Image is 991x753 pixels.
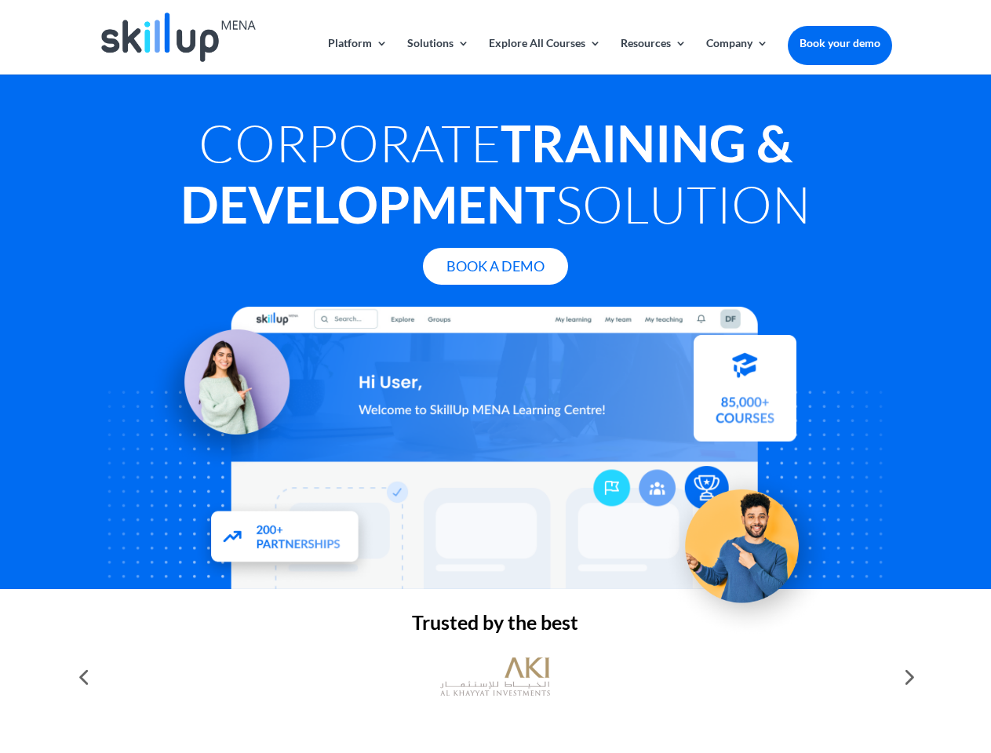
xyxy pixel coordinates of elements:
[423,248,568,285] a: Book A Demo
[195,497,377,582] img: Partners - SkillUp Mena
[101,13,255,62] img: Skillup Mena
[99,613,891,640] h2: Trusted by the best
[694,341,796,448] img: Courses library - SkillUp MENA
[328,38,388,75] a: Platform
[489,38,601,75] a: Explore All Courses
[147,311,305,470] img: Learning Management Solution - SkillUp
[788,26,892,60] a: Book your demo
[621,38,687,75] a: Resources
[730,584,991,753] iframe: Chat Widget
[180,112,792,235] strong: Training & Development
[662,457,836,631] img: Upskill your workforce - SkillUp
[99,112,891,242] h1: Corporate Solution
[706,38,768,75] a: Company
[440,649,550,704] img: al khayyat investments logo
[407,38,469,75] a: Solutions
